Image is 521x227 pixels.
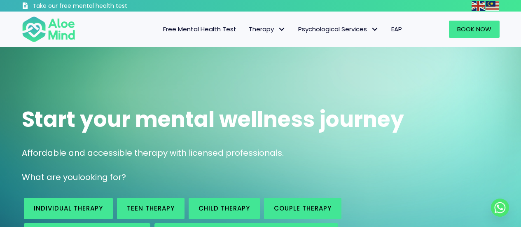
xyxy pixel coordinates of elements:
a: Malay [486,1,500,10]
img: en [472,1,485,11]
a: Teen Therapy [117,198,185,219]
span: Teen Therapy [127,204,175,213]
nav: Menu [86,21,408,38]
span: Individual therapy [34,204,103,213]
span: Therapy: submenu [276,23,288,35]
span: What are you [22,171,78,183]
a: Whatsapp [491,199,509,217]
span: Start your mental wellness journey [22,104,404,134]
img: ms [486,1,499,11]
a: TherapyTherapy: submenu [243,21,292,38]
span: Book Now [457,25,491,33]
a: Individual therapy [24,198,113,219]
a: Take our free mental health test [22,2,171,12]
span: Psychological Services [298,25,379,33]
a: Free Mental Health Test [157,21,243,38]
a: Psychological ServicesPsychological Services: submenu [292,21,385,38]
span: Couple therapy [274,204,332,213]
a: Child Therapy [189,198,260,219]
span: Child Therapy [199,204,250,213]
a: Book Now [449,21,500,38]
span: Free Mental Health Test [163,25,236,33]
span: looking for? [78,171,126,183]
p: Affordable and accessible therapy with licensed professionals. [22,147,500,159]
a: English [472,1,486,10]
img: Aloe mind Logo [22,16,75,43]
span: Psychological Services: submenu [369,23,381,35]
span: Therapy [249,25,286,33]
a: Couple therapy [264,198,341,219]
a: EAP [385,21,408,38]
h3: Take our free mental health test [33,2,171,10]
span: EAP [391,25,402,33]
